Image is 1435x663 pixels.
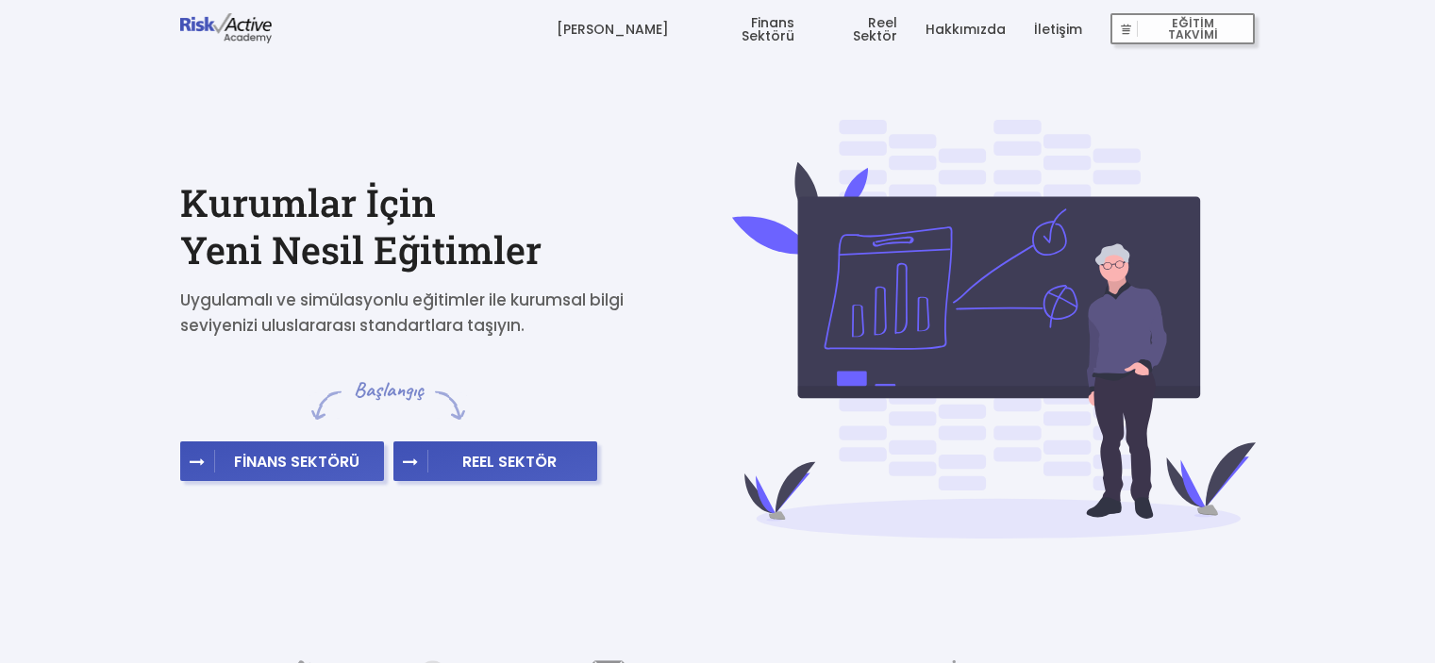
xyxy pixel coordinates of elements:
span: Başlangıç [353,376,424,404]
h2: Kurumlar İçin Yeni Nesil Eğitimler [180,179,704,273]
img: logo-dark.png [180,13,273,43]
img: cover-bg-4f0afb8b8e761f0a12b4d1d22ae825fe.svg [732,120,1256,539]
a: Finans Sektörü [697,1,794,58]
a: Reel Sektör [823,1,897,58]
span: FİNANS SEKTÖRÜ [215,452,378,471]
button: FİNANS SEKTÖRÜ [180,441,384,481]
a: İletişim [1034,1,1082,58]
a: REEL SEKTÖR [393,452,597,472]
span: REEL SEKTÖR [428,452,592,471]
a: [PERSON_NAME] [557,1,669,58]
button: EĞİTİM TAKVİMİ [1110,13,1255,45]
a: Hakkımızda [926,1,1006,58]
span: EĞİTİM TAKVİMİ [1138,16,1247,42]
a: FİNANS SEKTÖRÜ [180,452,384,472]
p: Uygulamalı ve simülasyonlu eğitimler ile kurumsal bilgi seviyenizi uluslararası standartlara taşı... [180,288,652,339]
button: REEL SEKTÖR [393,441,597,481]
a: EĞİTİM TAKVİMİ [1110,1,1255,58]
